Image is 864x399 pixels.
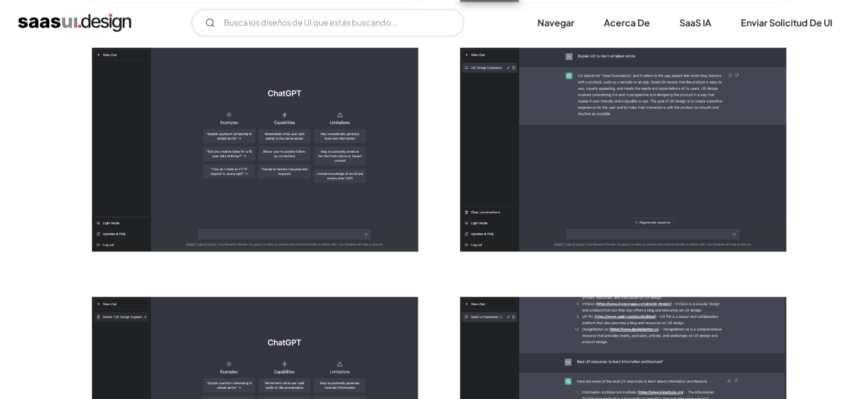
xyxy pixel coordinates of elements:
[92,48,418,251] img: 63f5dc1bd4660881e8715be9_home%20screen.png
[666,10,725,35] a: SaaS IA
[727,10,846,35] a: Enviar solicitud de UI
[191,9,464,36] form: Formulario de correo electrónico
[741,16,832,28] font: Enviar solicitud de UI
[18,14,131,32] a: hogar
[191,9,464,36] input: Busca los diseños de UI que estás buscando...
[524,10,588,35] a: Navegar
[590,10,663,35] a: Acerca de
[460,48,786,251] a: caja de luz abierta
[679,16,711,28] font: SaaS IA
[604,16,650,28] font: Acerca de
[460,48,786,251] img: 63f5dc1f3f6eb169e97e0304_First%20Prompt.png
[537,16,574,28] font: Navegar
[92,48,418,251] a: caja de luz abierta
